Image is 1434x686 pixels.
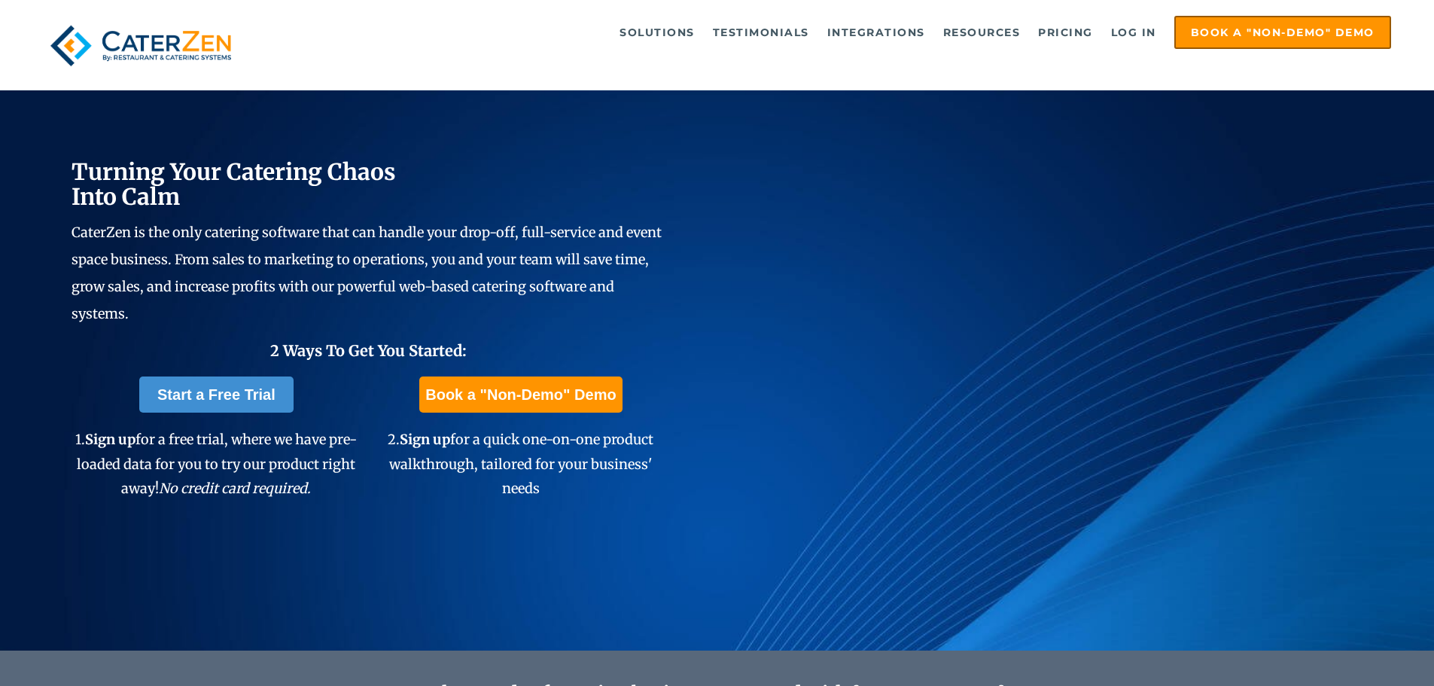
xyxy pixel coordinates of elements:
span: Sign up [85,431,135,448]
div: Navigation Menu [273,16,1391,49]
a: Testimonials [705,17,817,47]
a: Pricing [1031,17,1101,47]
span: Turning Your Catering Chaos Into Calm [72,157,396,211]
a: Log in [1104,17,1164,47]
span: Sign up [400,431,450,448]
span: CaterZen is the only catering software that can handle your drop-off, full-service and event spac... [72,224,662,322]
span: 2. for a quick one-on-one product walkthrough, tailored for your business' needs [388,431,653,497]
a: Start a Free Trial [139,377,294,413]
a: Book a "Non-Demo" Demo [1174,16,1391,49]
a: Solutions [612,17,702,47]
a: Book a "Non-Demo" Demo [419,377,622,413]
a: Resources [936,17,1028,47]
a: Integrations [820,17,933,47]
span: 2 Ways To Get You Started: [270,341,467,360]
em: No credit card required. [159,480,311,497]
img: caterzen [43,16,239,75]
span: 1. for a free trial, where we have pre-loaded data for you to try our product right away! [75,431,357,497]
